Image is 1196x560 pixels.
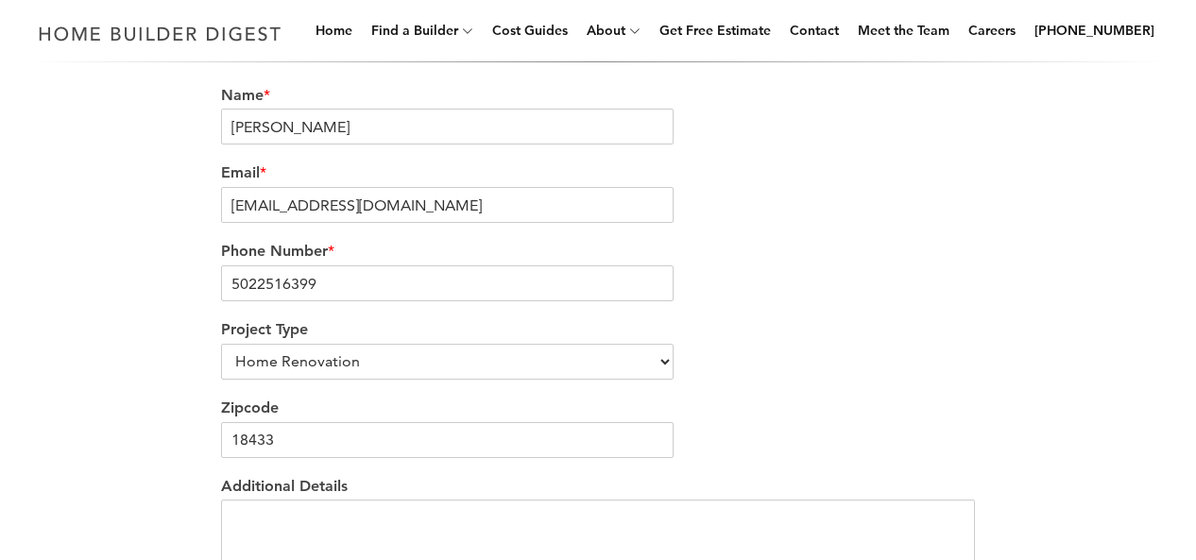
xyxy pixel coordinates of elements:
[30,15,290,52] img: Home Builder Digest
[221,477,975,497] label: Additional Details
[221,320,975,340] label: Project Type
[221,86,975,106] label: Name
[221,399,975,418] label: Zipcode
[221,242,975,262] label: Phone Number
[221,163,975,183] label: Email
[1102,466,1173,537] iframe: Drift Widget Chat Controller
